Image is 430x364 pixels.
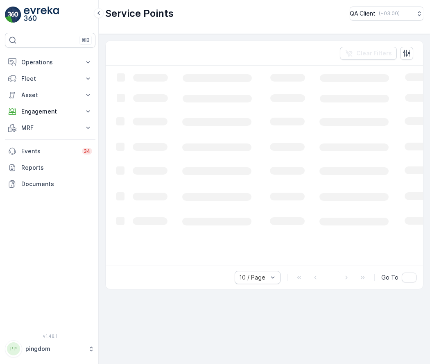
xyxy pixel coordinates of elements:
p: QA Client [350,9,376,18]
button: Asset [5,87,95,103]
p: Fleet [21,75,79,83]
img: logo [5,7,21,23]
p: Operations [21,58,79,66]
a: Events34 [5,143,95,159]
p: 34 [84,148,91,155]
span: v 1.48.1 [5,334,95,339]
span: Go To [381,273,398,282]
button: Engagement [5,103,95,120]
button: QA Client(+03:00) [350,7,423,20]
p: Asset [21,91,79,99]
p: Clear Filters [356,49,392,57]
button: MRF [5,120,95,136]
button: PPpingdom [5,340,95,357]
a: Reports [5,159,95,176]
p: Engagement [21,107,79,116]
p: Service Points [105,7,174,20]
p: Documents [21,180,92,188]
img: logo_light-DOdMpM7g.png [24,7,59,23]
p: pingdom [25,345,84,353]
div: PP [7,342,20,355]
button: Clear Filters [340,47,397,60]
p: ( +03:00 ) [379,10,400,17]
p: MRF [21,124,79,132]
button: Operations [5,54,95,71]
p: Reports [21,164,92,172]
p: Events [21,147,77,155]
button: Fleet [5,71,95,87]
p: ⌘B [81,37,90,43]
a: Documents [5,176,95,192]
